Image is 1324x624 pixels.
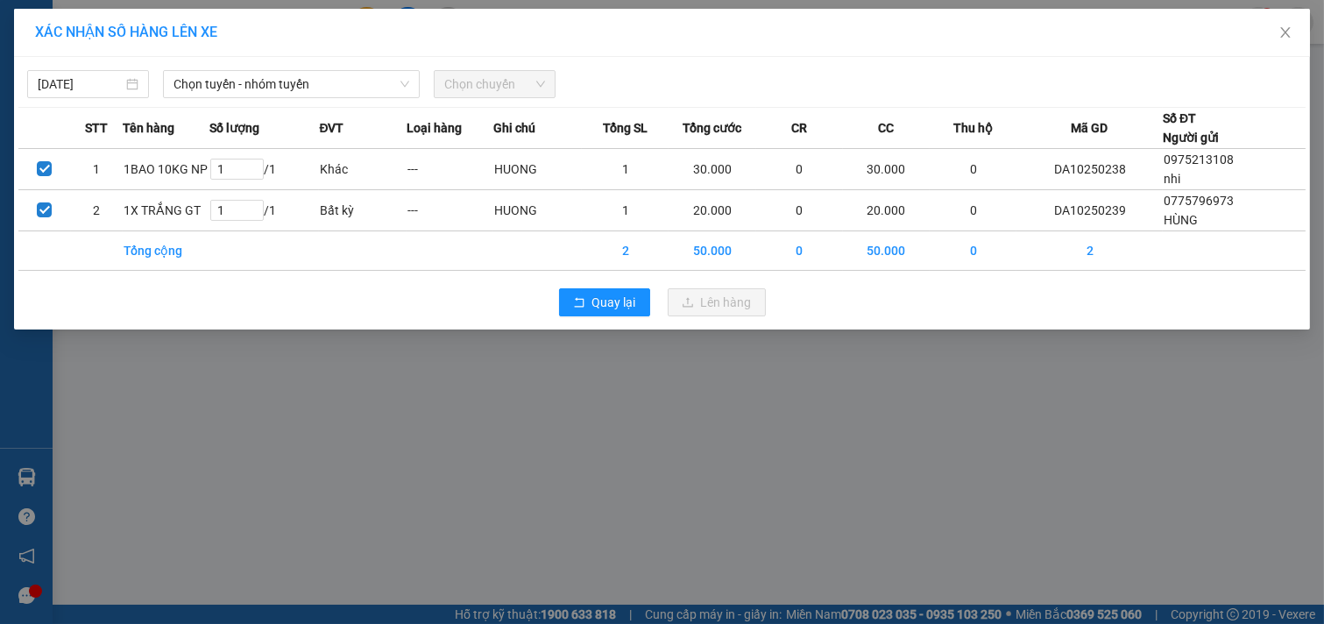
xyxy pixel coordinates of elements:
span: Tổng SL [603,118,648,138]
span: 0775796973 [1164,194,1234,208]
td: 0 [930,190,1016,231]
span: Quay lại [592,293,636,312]
span: CC [878,118,894,138]
td: 1 [582,190,669,231]
div: HẠNH [15,57,134,78]
td: DA10250239 [1016,190,1163,231]
span: Nhận: [146,15,188,33]
td: Khác [319,149,406,190]
td: Tổng cộng [123,231,209,271]
td: HUONG [493,190,582,231]
td: 0 [930,231,1016,271]
span: Chọn tuyến - nhóm tuyến [173,71,409,97]
td: 0 [930,149,1016,190]
span: Ghi chú [493,118,535,138]
td: 0 [756,190,843,231]
div: [GEOGRAPHIC_DATA] [146,15,324,54]
td: 30.000 [843,149,930,190]
span: close [1278,25,1292,39]
span: Tên hàng [123,118,174,138]
button: uploadLên hàng [668,288,766,316]
span: down [400,79,410,89]
span: Mã GD [1071,118,1108,138]
span: CR [791,118,807,138]
div: Số ĐT Người gửi [1163,109,1219,147]
span: 0975213108 [1164,152,1234,167]
td: 30.000 [669,149,755,190]
span: XÁC NHẬN SỐ HÀNG LÊN XE [35,24,217,40]
td: 0 [756,149,843,190]
span: HÙNG [1164,213,1198,227]
div: 20.000 [13,113,137,172]
input: 15/10/2025 [38,74,123,94]
div: Trạm Đông Á [15,15,134,57]
span: Chọn chuyến [444,71,545,97]
td: / 1 [209,149,319,190]
span: rollback [573,296,585,310]
td: 1 [582,149,669,190]
span: ĐVT [319,118,343,138]
span: Loại hàng [407,118,462,138]
span: STT [85,118,108,138]
span: Gửi: [15,17,42,35]
td: 1X TRẮNG GT [123,190,209,231]
td: 20.000 [843,190,930,231]
span: Đã [PERSON_NAME] : [13,113,137,151]
span: nhi [1164,172,1180,186]
td: 50.000 [843,231,930,271]
td: 20.000 [669,190,755,231]
button: rollbackQuay lại [559,288,650,316]
td: / 1 [209,190,319,231]
td: 50.000 [669,231,755,271]
td: 2 [1016,231,1163,271]
td: HUONG [493,149,582,190]
td: 2 [582,231,669,271]
td: 0 [756,231,843,271]
td: Bất kỳ [319,190,406,231]
span: Thu hộ [953,118,993,138]
td: 1 [71,149,124,190]
span: Số lượng [209,118,259,138]
td: 2 [71,190,124,231]
td: DA10250238 [1016,149,1163,190]
td: 1BAO 10KG NP [123,149,209,190]
div: TÂM [146,54,324,75]
td: --- [407,149,493,190]
button: Close [1261,9,1310,58]
span: Tổng cước [683,118,741,138]
td: --- [407,190,493,231]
